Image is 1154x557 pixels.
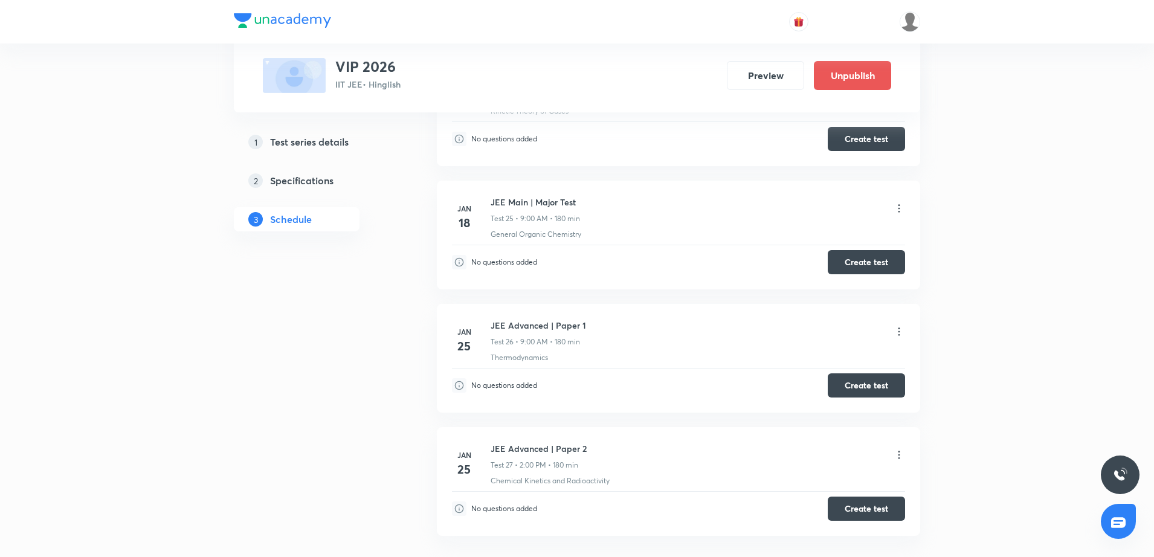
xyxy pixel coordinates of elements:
[452,214,476,232] h4: 18
[471,134,537,144] p: No questions added
[270,173,334,188] h5: Specifications
[471,380,537,391] p: No questions added
[234,130,398,154] a: 1Test series details
[789,12,808,31] button: avatar
[491,196,580,208] h6: JEE Main | Major Test
[1113,468,1127,482] img: ttu
[900,11,920,32] img: Siddharth Mitra
[491,475,610,486] p: Chemical Kinetics and Radioactivity
[234,169,398,193] a: 2Specifications
[828,373,905,398] button: Create test
[793,16,804,27] img: avatar
[491,319,586,332] h6: JEE Advanced | Paper 1
[452,326,476,337] h6: Jan
[335,58,401,76] h3: VIP 2026
[270,212,312,227] h5: Schedule
[471,257,537,268] p: No questions added
[491,336,580,347] p: Test 26 • 9:00 AM • 180 min
[335,78,401,91] p: IIT JEE • Hinglish
[248,212,263,227] p: 3
[491,229,581,240] p: General Organic Chemistry
[234,13,331,28] img: Company Logo
[471,503,537,514] p: No questions added
[452,255,466,269] img: infoIcon
[452,132,466,146] img: infoIcon
[491,213,580,224] p: Test 25 • 9:00 AM • 180 min
[248,173,263,188] p: 2
[828,250,905,274] button: Create test
[248,135,263,149] p: 1
[491,352,548,363] p: Thermodynamics
[452,378,466,393] img: infoIcon
[491,460,578,471] p: Test 27 • 2:00 PM • 180 min
[270,135,349,149] h5: Test series details
[234,13,331,31] a: Company Logo
[263,58,326,93] img: fallback-thumbnail.png
[452,449,476,460] h6: Jan
[452,337,476,355] h4: 25
[828,497,905,521] button: Create test
[452,501,466,516] img: infoIcon
[727,61,804,90] button: Preview
[491,442,587,455] h6: JEE Advanced | Paper 2
[814,61,891,90] button: Unpublish
[828,127,905,151] button: Create test
[452,460,476,478] h4: 25
[452,203,476,214] h6: Jan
